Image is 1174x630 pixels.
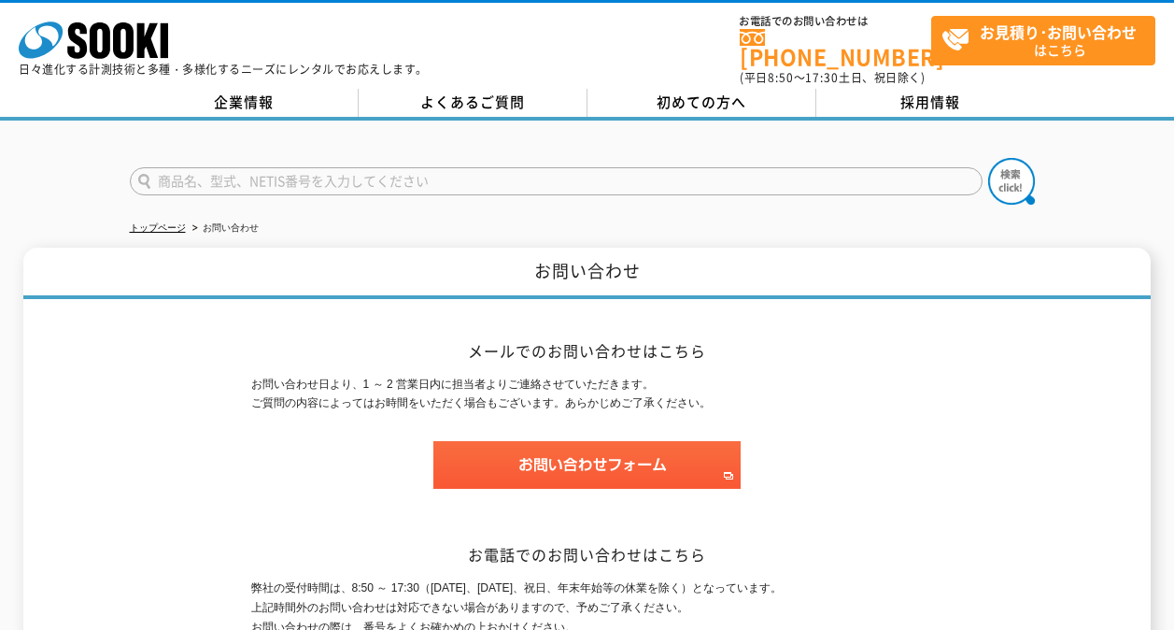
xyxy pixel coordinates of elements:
[657,92,746,112] span: 初めての方へ
[433,441,741,489] img: お問い合わせフォーム
[988,158,1035,205] img: btn_search.png
[740,16,931,27] span: お電話でのお問い合わせは
[251,375,924,414] p: お問い合わせ日より、1 ～ 2 営業日内に担当者よりご連絡させていただきます。 ご質問の内容によってはお時間をいただく場合もございます。あらかじめご了承ください。
[251,545,924,565] h2: お電話でのお問い合わせはこちら
[931,16,1155,65] a: お見積り･お問い合わせはこちら
[130,222,186,233] a: トップページ
[19,64,428,75] p: 日々進化する計測技術と多種・多様化するニーズにレンタルでお応えします。
[816,89,1045,117] a: 採用情報
[587,89,816,117] a: 初めての方へ
[768,69,794,86] span: 8:50
[433,472,741,485] a: お問い合わせフォーム
[23,248,1151,299] h1: お問い合わせ
[941,17,1154,64] span: はこちら
[805,69,839,86] span: 17:30
[130,89,359,117] a: 企業情報
[359,89,587,117] a: よくあるご質問
[130,167,983,195] input: 商品名、型式、NETIS番号を入力してください
[980,21,1137,43] strong: お見積り･お問い合わせ
[740,69,925,86] span: (平日 ～ 土日、祝日除く)
[740,29,931,67] a: [PHONE_NUMBER]
[189,219,259,238] li: お問い合わせ
[251,341,924,361] h2: メールでのお問い合わせはこちら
